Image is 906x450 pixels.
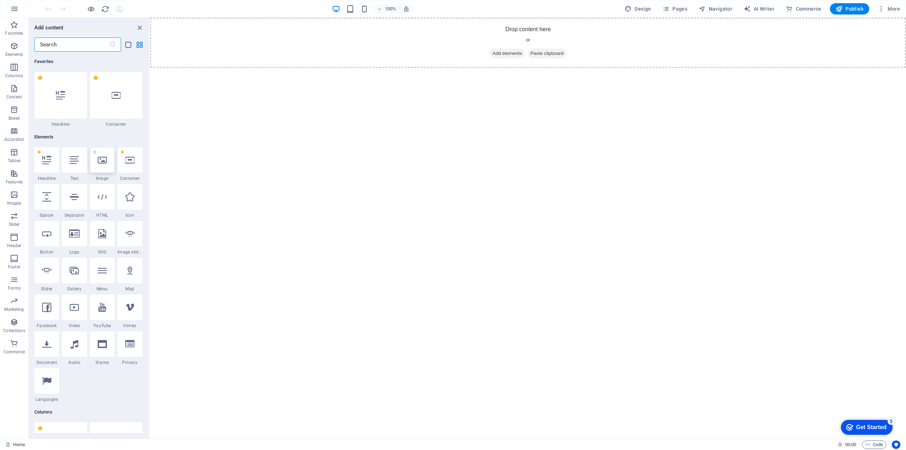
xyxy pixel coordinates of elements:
h6: Favorites [34,57,142,66]
span: Document [34,360,59,365]
span: Code [865,440,883,449]
span: Map [117,286,142,292]
div: Video [62,295,87,329]
span: Navigator [699,5,732,12]
div: Facebook [34,295,59,329]
div: Image [90,147,115,181]
span: Paste clipboard [378,31,417,41]
div: Menu [90,258,115,292]
span: Container [90,121,143,127]
div: Button [34,221,59,255]
button: Code [862,440,886,449]
h6: Session time [838,440,856,449]
span: Gallery [62,286,87,292]
a: Click to cancel selection. Double-click to open Pages [6,440,25,449]
span: Vimeo [117,323,142,329]
i: On resize automatically adjust zoom level to fit chosen device. [403,6,409,12]
span: Image slider [117,249,142,255]
p: Favorites [5,30,23,36]
span: Spacer [34,212,59,218]
div: Headline [34,147,59,181]
span: Slider [34,286,59,292]
div: Vimeo [117,295,142,329]
span: Separator [62,212,87,218]
span: Publish [836,5,864,12]
p: Images [7,200,22,206]
span: Commerce [786,5,821,12]
div: Get Started 5 items remaining, 0% complete [6,4,57,18]
div: Headline [34,72,87,127]
h6: Columns [34,408,142,416]
input: Search [34,38,109,52]
span: Menu [90,286,115,292]
div: Separator [62,184,87,218]
span: Iframe [90,360,115,365]
p: Forms [8,285,21,291]
span: Pages [663,5,687,12]
div: Design (Ctrl+Alt+Y) [622,3,654,15]
p: Accordion [4,137,24,142]
span: Remove from favorites [37,150,41,154]
div: Map [117,258,142,292]
div: Document [34,331,59,365]
div: Privacy [117,331,142,365]
span: Container [117,176,142,181]
div: Text [62,147,87,181]
button: close panel [135,23,144,32]
p: Tables [8,158,21,164]
span: Add to favorites [93,150,97,154]
div: YouTube [90,295,115,329]
span: Remove from favorites [120,150,124,154]
span: More [878,5,900,12]
button: reload [101,5,109,13]
button: Navigator [696,3,735,15]
p: Commerce [4,349,25,355]
p: Slider [9,222,20,227]
button: grid-view [135,40,144,49]
div: SVG [90,221,115,255]
div: Audio [62,331,87,365]
button: Commerce [783,3,824,15]
button: 100% [374,5,399,13]
span: Button [34,249,59,255]
button: AI Writer [741,3,777,15]
p: Content [6,94,22,100]
h6: Add content [34,23,64,32]
h6: 100% [385,5,396,13]
span: : [850,442,851,447]
span: 00 00 [845,440,856,449]
span: Remove from favorites [37,75,43,81]
span: Remove from favorites [37,425,43,431]
div: Iframe [90,331,115,365]
button: Click here to leave preview mode and continue editing [87,5,95,13]
button: Usercentrics [892,440,900,449]
span: Design [625,5,651,12]
div: Gallery [62,258,87,292]
p: Collections [3,328,25,334]
p: Elements [5,52,23,57]
div: Languages [34,368,59,402]
button: Design [622,3,654,15]
span: Audio [62,360,87,365]
span: Remove from favorites [93,75,99,81]
span: Video [62,323,87,329]
span: Icon [117,212,142,218]
span: Headline [34,121,87,127]
span: Headline [34,176,59,181]
span: Facebook [34,323,59,329]
div: Get Started [21,8,51,14]
span: Languages [34,397,59,402]
p: Boxes [8,115,20,121]
i: Reload page [101,5,109,13]
span: Logo [62,249,87,255]
span: Add elements [340,31,375,41]
span: Privacy [117,360,142,365]
div: Slider [34,258,59,292]
span: HTML [90,212,115,218]
span: SVG [90,249,115,255]
div: 5 [52,1,59,8]
p: Marketing [4,307,24,312]
div: Logo [62,221,87,255]
button: list-view [124,40,132,49]
p: Features [6,179,23,185]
